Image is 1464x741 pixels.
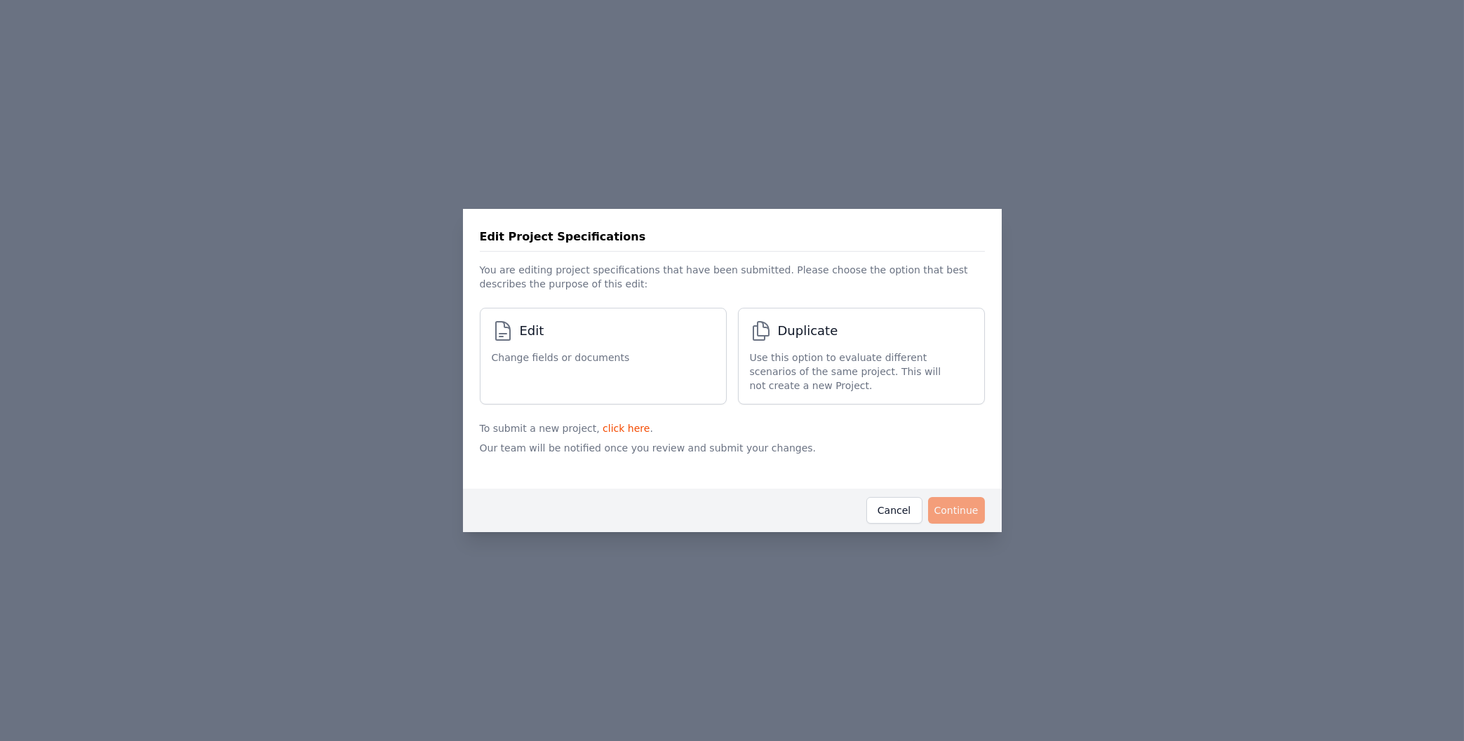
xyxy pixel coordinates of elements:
span: Edit [520,321,544,341]
span: Duplicate [778,321,838,341]
p: To submit a new project, . [480,416,985,435]
a: click here [603,423,650,434]
button: Cancel [866,497,922,524]
h3: Edit Project Specifications [480,229,646,245]
span: Use this option to evaluate different scenarios of the same project. This will not create a new P... [750,351,959,393]
span: Change fields or documents [492,351,630,365]
p: Our team will be notified once you review and submit your changes. [480,435,985,477]
button: Continue [928,497,985,524]
p: You are editing project specifications that have been submitted. Please choose the option that be... [480,252,985,297]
